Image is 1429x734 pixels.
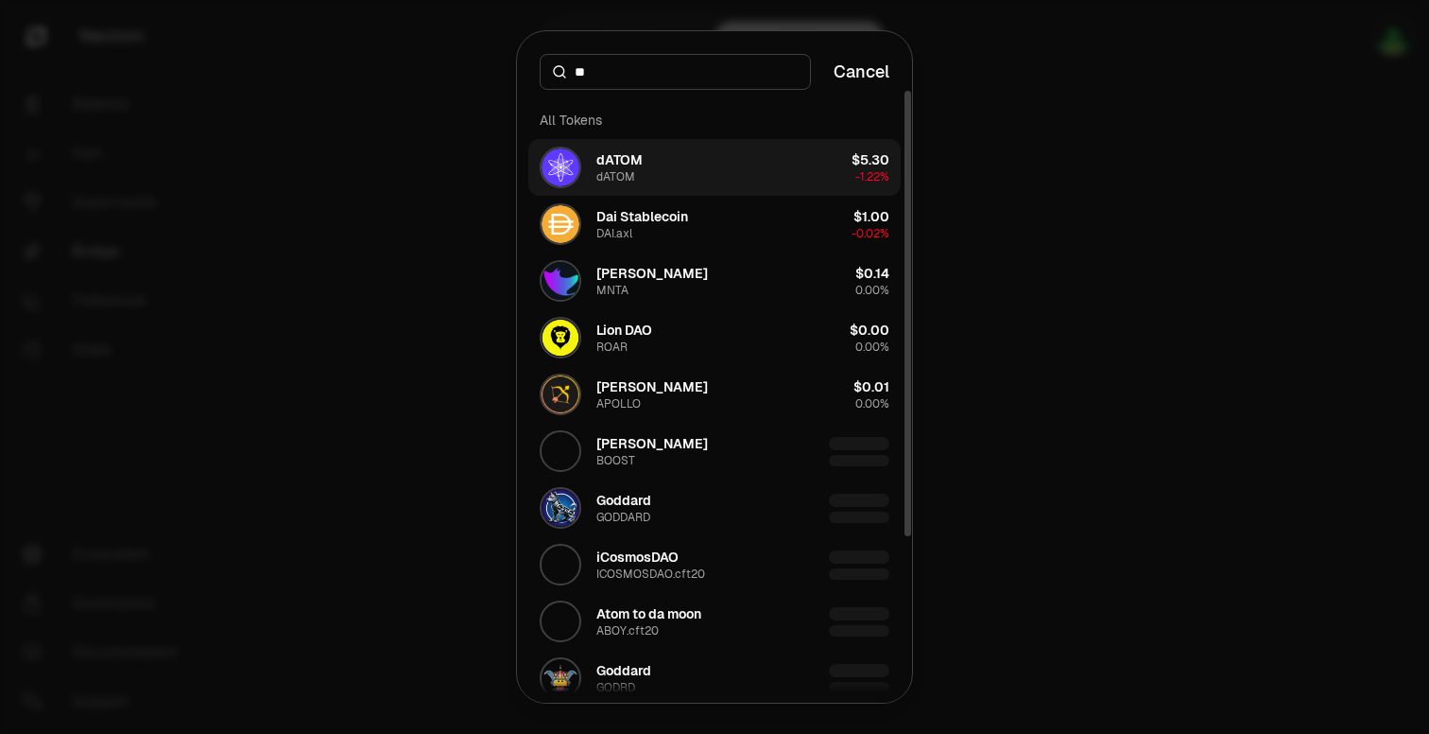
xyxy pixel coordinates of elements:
[528,309,901,366] button: ROAR LogoLion DAOROAR$0.000.00%
[855,283,889,298] span: 0.00%
[596,340,628,355] div: ROAR
[528,593,901,650] button: ABOY.cft20 LogoAtom to da moonABOY.cft20
[542,489,579,527] img: GODDARD Logo
[852,226,889,241] span: -0.02%
[596,321,652,340] div: Lion DAO
[855,169,889,184] span: -1.22%
[596,604,701,623] div: Atom to da moon
[596,453,635,468] div: BOOST
[528,253,901,309] button: MNTA Logo[PERSON_NAME]MNTA$0.140.00%
[855,264,889,283] div: $0.14
[596,169,635,184] div: dATOM
[853,377,889,396] div: $0.01
[528,366,901,423] button: APOLLO Logo[PERSON_NAME]APOLLO$0.010.00%
[596,396,641,411] div: APOLLO
[834,59,889,85] button: Cancel
[542,149,579,186] img: dATOM Logo
[528,423,901,480] button: BOOST Logo[PERSON_NAME]BOOST
[528,139,901,196] button: dATOM LogodATOMdATOM$5.30-1.22%
[596,207,688,226] div: Dai Stablecoin
[596,661,651,680] div: Goddard
[528,536,901,593] button: ICOSMOSDAO.cft20 LogoiCosmosDAOICOSMOSDAO.cft20
[596,264,708,283] div: [PERSON_NAME]
[850,321,889,340] div: $0.00
[596,434,708,453] div: [PERSON_NAME]
[542,659,579,697] img: GODRD Logo
[596,150,643,169] div: dATOM
[528,480,901,536] button: GODDARD LogoGoddardGODDARD
[542,262,579,300] img: MNTA Logo
[855,396,889,411] span: 0.00%
[855,340,889,355] span: 0.00%
[596,283,628,298] div: MNTA
[596,510,650,525] div: GODDARD
[542,319,579,357] img: ROAR Logo
[596,623,659,638] div: ABOY.cft20
[542,376,579,413] img: APOLLO Logo
[596,226,632,241] div: DAI.axl
[528,196,901,253] button: DAI.axl LogoDai StablecoinDAI.axl$1.00-0.02%
[542,205,579,243] img: DAI.axl Logo
[528,650,901,707] button: GODRD LogoGoddardGODRD
[596,491,651,510] div: Goddard
[596,548,679,567] div: iCosmosDAO
[852,150,889,169] div: $5.30
[596,680,635,695] div: GODRD
[596,567,705,582] div: ICOSMOSDAO.cft20
[596,377,708,396] div: [PERSON_NAME]
[528,101,901,139] div: All Tokens
[853,207,889,226] div: $1.00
